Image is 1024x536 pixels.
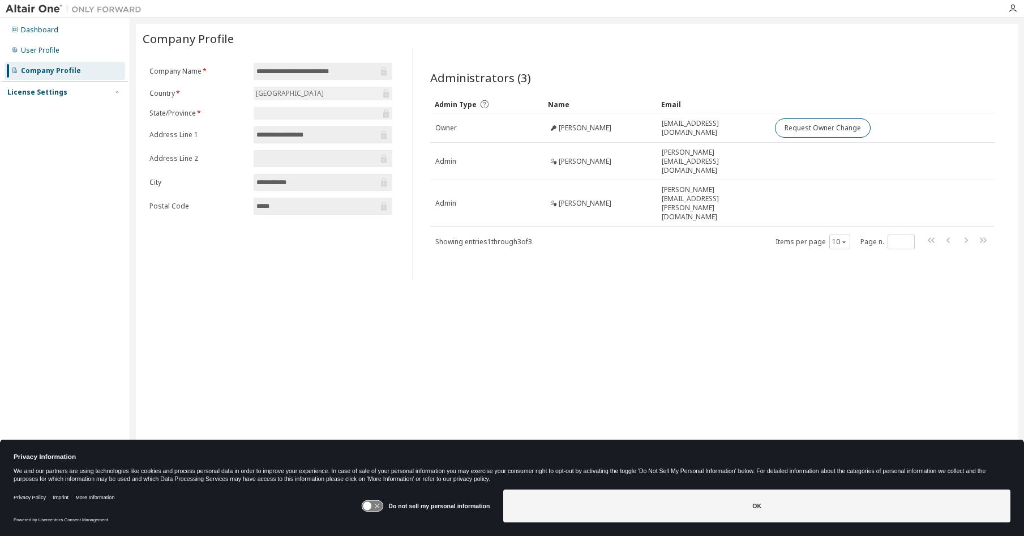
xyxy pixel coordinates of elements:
[559,124,611,133] span: [PERSON_NAME]
[435,237,532,246] span: Showing entries 1 through 3 of 3
[430,70,531,86] span: Administrators (3)
[662,148,765,175] span: [PERSON_NAME][EMAIL_ADDRESS][DOMAIN_NAME]
[775,118,871,138] button: Request Owner Change
[149,67,247,76] label: Company Name
[143,31,234,46] span: Company Profile
[254,87,325,100] div: [GEOGRAPHIC_DATA]
[662,185,765,222] span: [PERSON_NAME][EMAIL_ADDRESS][PERSON_NAME][DOMAIN_NAME]
[149,202,247,211] label: Postal Code
[21,46,59,55] div: User Profile
[149,130,247,139] label: Address Line 1
[149,109,247,118] label: State/Province
[559,157,611,166] span: [PERSON_NAME]
[254,87,393,100] div: [GEOGRAPHIC_DATA]
[776,235,850,249] span: Items per page
[435,199,456,208] span: Admin
[435,100,477,109] span: Admin Type
[149,89,247,98] label: Country
[149,154,247,163] label: Address Line 2
[548,95,652,113] div: Name
[435,124,457,133] span: Owner
[860,235,915,249] span: Page n.
[7,88,67,97] div: License Settings
[6,3,147,15] img: Altair One
[435,157,456,166] span: Admin
[21,66,81,75] div: Company Profile
[662,119,765,137] span: [EMAIL_ADDRESS][DOMAIN_NAME]
[559,199,611,208] span: [PERSON_NAME]
[832,237,847,246] button: 10
[661,95,765,113] div: Email
[149,178,247,187] label: City
[21,25,58,35] div: Dashboard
